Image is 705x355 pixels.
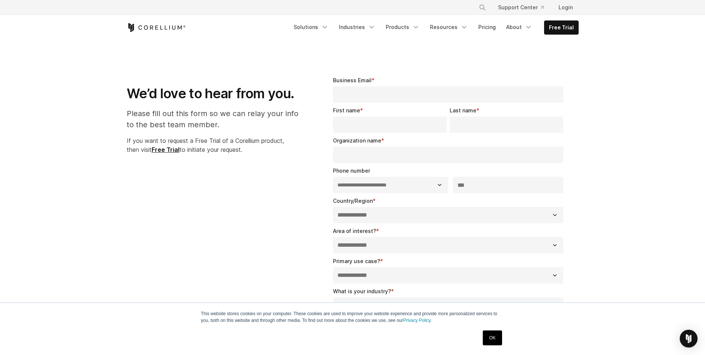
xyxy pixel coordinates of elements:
[127,108,306,130] p: Please fill out this form so we can relay your info to the best team member.
[333,288,391,294] span: What is your industry?
[544,21,578,34] a: Free Trial
[289,20,579,35] div: Navigation Menu
[333,198,373,204] span: Country/Region
[492,1,550,14] a: Support Center
[476,1,489,14] button: Search
[333,137,381,144] span: Organization name
[333,167,370,174] span: Phone number
[201,310,504,324] p: This website stores cookies on your computer. These cookies are used to improve your website expe...
[450,107,476,113] span: Last name
[502,20,537,34] a: About
[333,258,380,264] span: Primary use case?
[333,77,372,83] span: Business Email
[334,20,380,34] a: Industries
[426,20,472,34] a: Resources
[127,23,186,32] a: Corellium Home
[553,1,579,14] a: Login
[333,107,360,113] span: First name
[152,146,180,153] a: Free Trial
[403,318,432,323] a: Privacy Policy.
[381,20,424,34] a: Products
[470,1,579,14] div: Navigation Menu
[289,20,333,34] a: Solutions
[483,330,502,345] a: OK
[474,20,500,34] a: Pricing
[680,330,698,348] div: Open Intercom Messenger
[127,85,306,102] h1: We’d love to hear from you.
[333,228,376,234] span: Area of interest?
[127,136,306,154] p: If you want to request a Free Trial of a Corellium product, then visit to initiate your request.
